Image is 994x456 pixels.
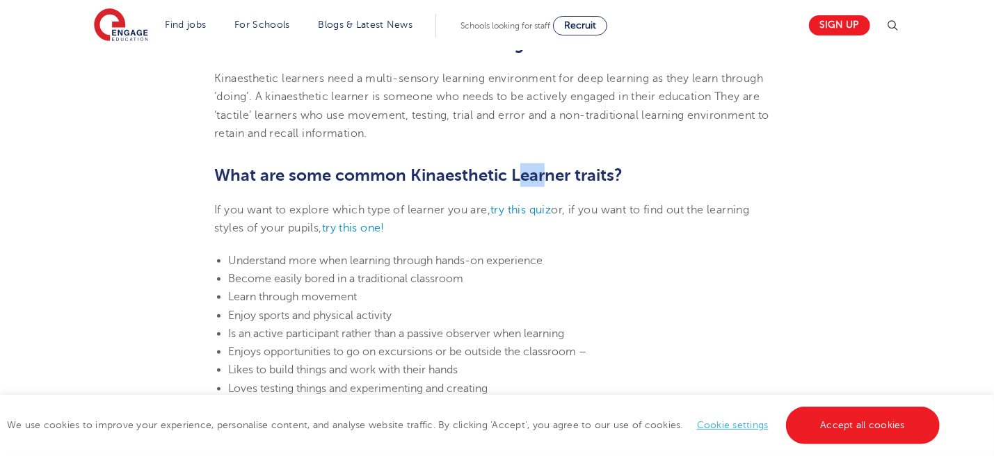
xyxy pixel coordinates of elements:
[228,382,488,395] span: Loves testing things and experimenting and creating
[460,21,550,31] span: Schools looking for staff
[322,222,385,234] a: try this one!
[228,364,458,376] span: Likes to build things and work with their hands
[553,16,607,35] a: Recruit
[7,420,943,430] span: We use cookies to improve your experience, personalise content, and analyse website traffic. By c...
[228,309,392,322] span: Enjoy sports and physical activity
[809,15,870,35] a: Sign up
[228,327,564,340] span: Is an active participant rather than a passive observer when learning
[166,19,207,30] a: Find jobs
[228,272,463,285] span: Become easily bored in a traditional classroom
[234,19,289,30] a: For Schools
[228,345,586,358] span: Enjoys opportunities to go on excursions or be outside the classroom –
[214,72,769,140] span: Kinaesthetic learners need a multi-sensory learning environment for deep learning as they learn t...
[697,420,769,430] a: Cookie settings
[490,204,551,216] a: try this quiz
[228,254,543,267] span: Understand more when learning through hands-on experience
[319,19,413,30] a: Blogs & Latest News
[214,201,780,238] p: If you want to explore which type of learner you are, or, if you want to find out the learning st...
[214,34,524,54] b: Characteristics of Kinaesthetic Learning
[228,291,357,303] span: Learn through movement
[94,8,148,43] img: Engage Education
[214,165,623,185] span: What are some common Kinaesthetic Learner traits?
[564,20,596,31] span: Recruit
[786,407,940,444] a: Accept all cookies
